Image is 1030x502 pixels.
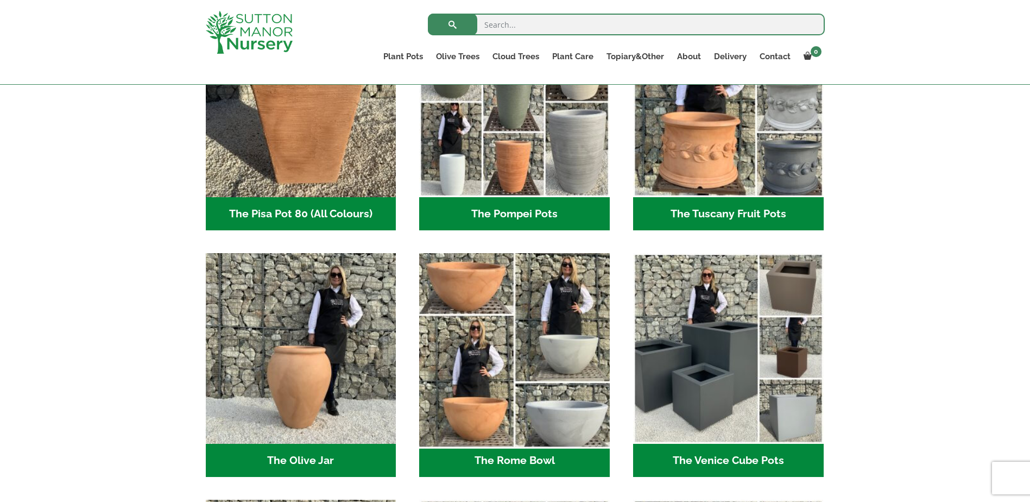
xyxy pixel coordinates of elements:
h2: The Venice Cube Pots [633,444,824,478]
a: Visit product category The Tuscany Fruit Pots [633,7,824,230]
a: Plant Pots [377,49,429,64]
a: Cloud Trees [486,49,546,64]
a: Visit product category The Pisa Pot 80 (All Colours) [206,7,396,230]
a: Visit product category The Rome Bowl [419,253,610,477]
img: logo [206,11,293,54]
img: The Pisa Pot 80 (All Colours) [206,7,396,197]
a: Olive Trees [429,49,486,64]
h2: The Pisa Pot 80 (All Colours) [206,197,396,231]
a: Topiary&Other [600,49,671,64]
h2: The Rome Bowl [419,444,610,478]
img: The Venice Cube Pots [633,253,824,444]
a: Visit product category The Pompei Pots [419,7,610,230]
span: 0 [811,46,822,57]
h2: The Pompei Pots [419,197,610,231]
img: The Rome Bowl [415,249,615,449]
h2: The Tuscany Fruit Pots [633,197,824,231]
a: Contact [753,49,797,64]
input: Search... [428,14,825,35]
a: Visit product category The Venice Cube Pots [633,253,824,477]
img: The Pompei Pots [419,7,610,197]
h2: The Olive Jar [206,444,396,478]
img: The Olive Jar [206,253,396,444]
a: About [671,49,707,64]
a: Visit product category The Olive Jar [206,253,396,477]
a: 0 [797,49,825,64]
img: The Tuscany Fruit Pots [633,7,824,197]
a: Plant Care [546,49,600,64]
a: Delivery [707,49,753,64]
